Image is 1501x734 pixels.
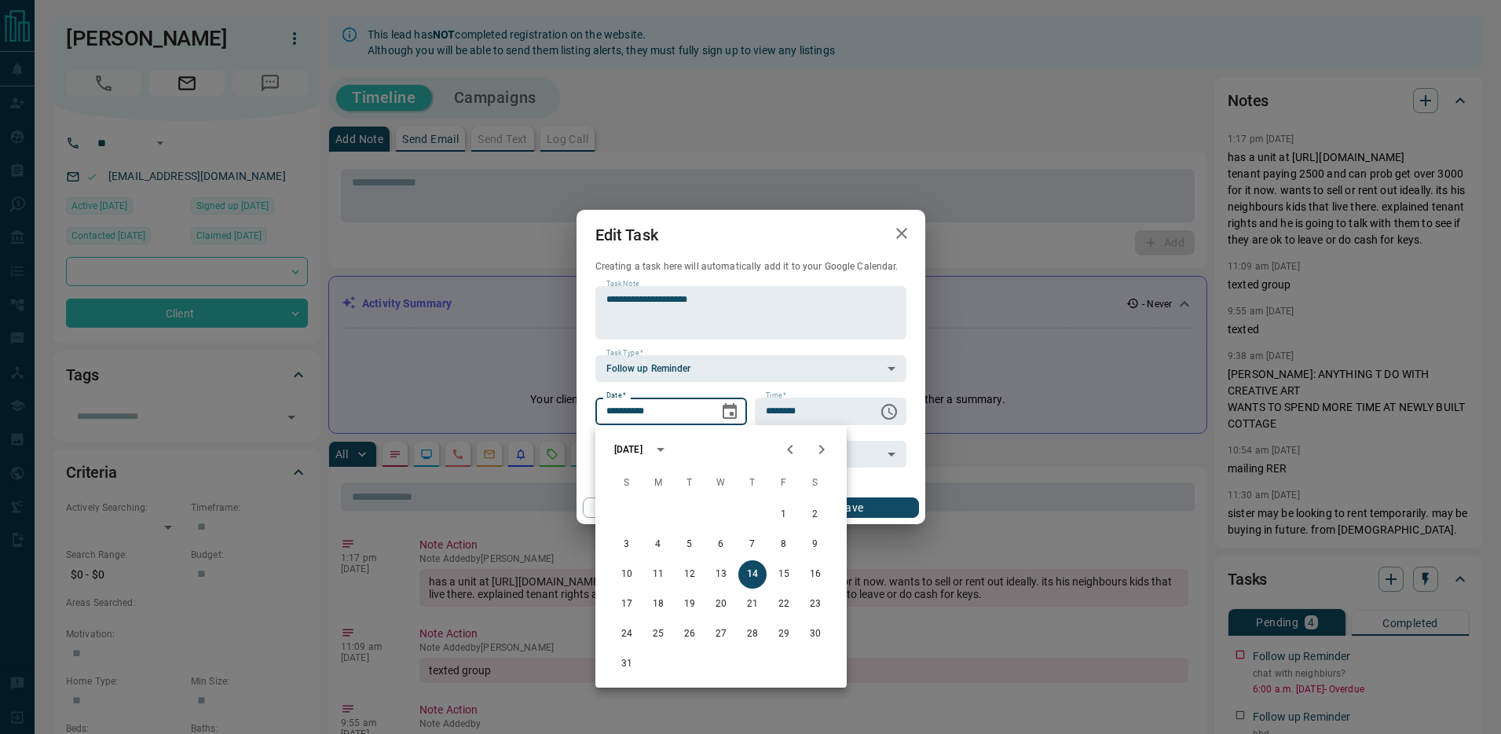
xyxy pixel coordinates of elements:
button: 22 [770,590,798,618]
span: Tuesday [675,468,704,499]
button: 5 [675,530,704,559]
button: 15 [770,560,798,589]
label: Date [606,391,626,401]
span: Saturday [801,468,829,499]
button: 16 [801,560,829,589]
button: 25 [644,620,672,648]
h2: Edit Task [577,210,677,260]
button: 12 [675,560,704,589]
button: 24 [613,620,641,648]
button: 7 [738,530,767,559]
span: Friday [770,468,798,499]
label: Time [766,391,786,401]
button: 20 [707,590,735,618]
button: 10 [613,560,641,589]
span: Wednesday [707,468,735,499]
button: 23 [801,590,829,618]
button: 13 [707,560,735,589]
button: 18 [644,590,672,618]
button: 28 [738,620,767,648]
button: Cancel [583,497,717,518]
div: Follow up Reminder [595,355,906,382]
button: 29 [770,620,798,648]
button: 2 [801,501,829,529]
button: 30 [801,620,829,648]
button: 27 [707,620,735,648]
span: Sunday [613,468,641,499]
button: 14 [738,560,767,589]
button: 17 [613,590,641,618]
button: 11 [644,560,672,589]
div: [DATE] [614,442,643,457]
span: Monday [644,468,672,499]
button: 31 [613,650,641,678]
button: 4 [644,530,672,559]
button: 3 [613,530,641,559]
span: Thursday [738,468,767,499]
button: Save [784,497,918,518]
button: 6 [707,530,735,559]
label: Task Type [606,348,643,358]
label: Task Note [606,279,639,289]
button: Choose date, selected date is Aug 14, 2025 [714,396,745,428]
button: 21 [738,590,767,618]
button: 9 [801,530,829,559]
button: calendar view is open, switch to year view [647,436,674,463]
button: 26 [675,620,704,648]
button: Choose time, selected time is 6:00 AM [873,396,905,428]
button: 1 [770,501,798,529]
button: 19 [675,590,704,618]
button: Next month [806,434,837,465]
button: 8 [770,530,798,559]
button: Previous month [774,434,806,465]
p: Creating a task here will automatically add it to your Google Calendar. [595,260,906,273]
